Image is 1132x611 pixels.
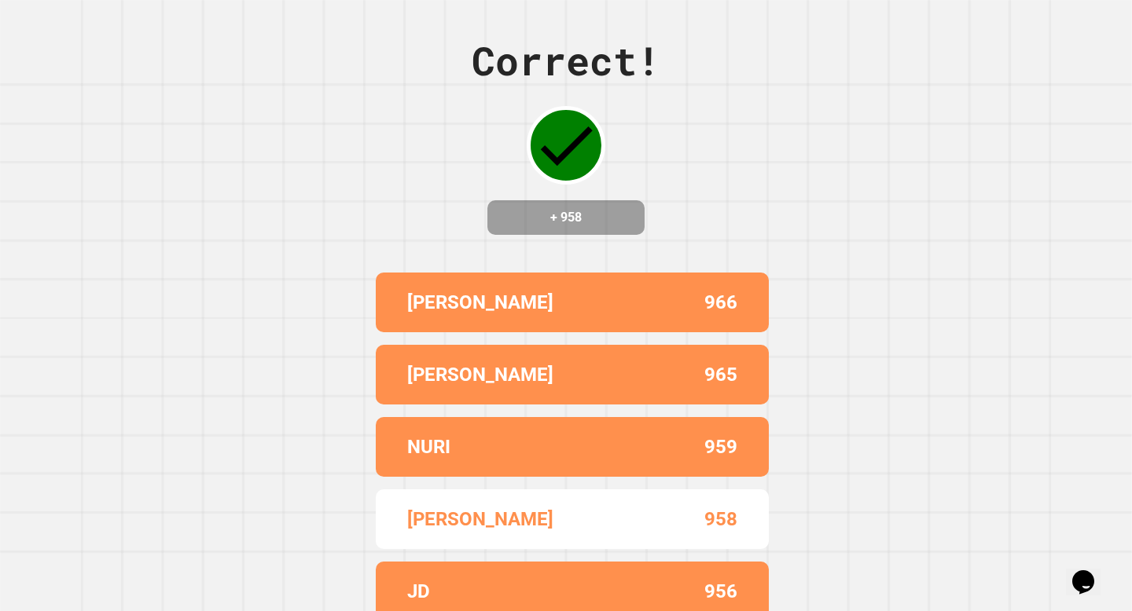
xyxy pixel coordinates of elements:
[704,288,737,316] p: 966
[704,577,737,606] p: 956
[503,208,629,227] h4: + 958
[704,360,737,389] p: 965
[704,433,737,461] p: 959
[472,31,660,90] div: Correct!
[407,505,553,533] p: [PERSON_NAME]
[704,505,737,533] p: 958
[407,288,553,316] p: [PERSON_NAME]
[407,433,450,461] p: NURI
[407,577,430,606] p: JD
[1066,548,1116,595] iframe: chat widget
[407,360,553,389] p: [PERSON_NAME]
